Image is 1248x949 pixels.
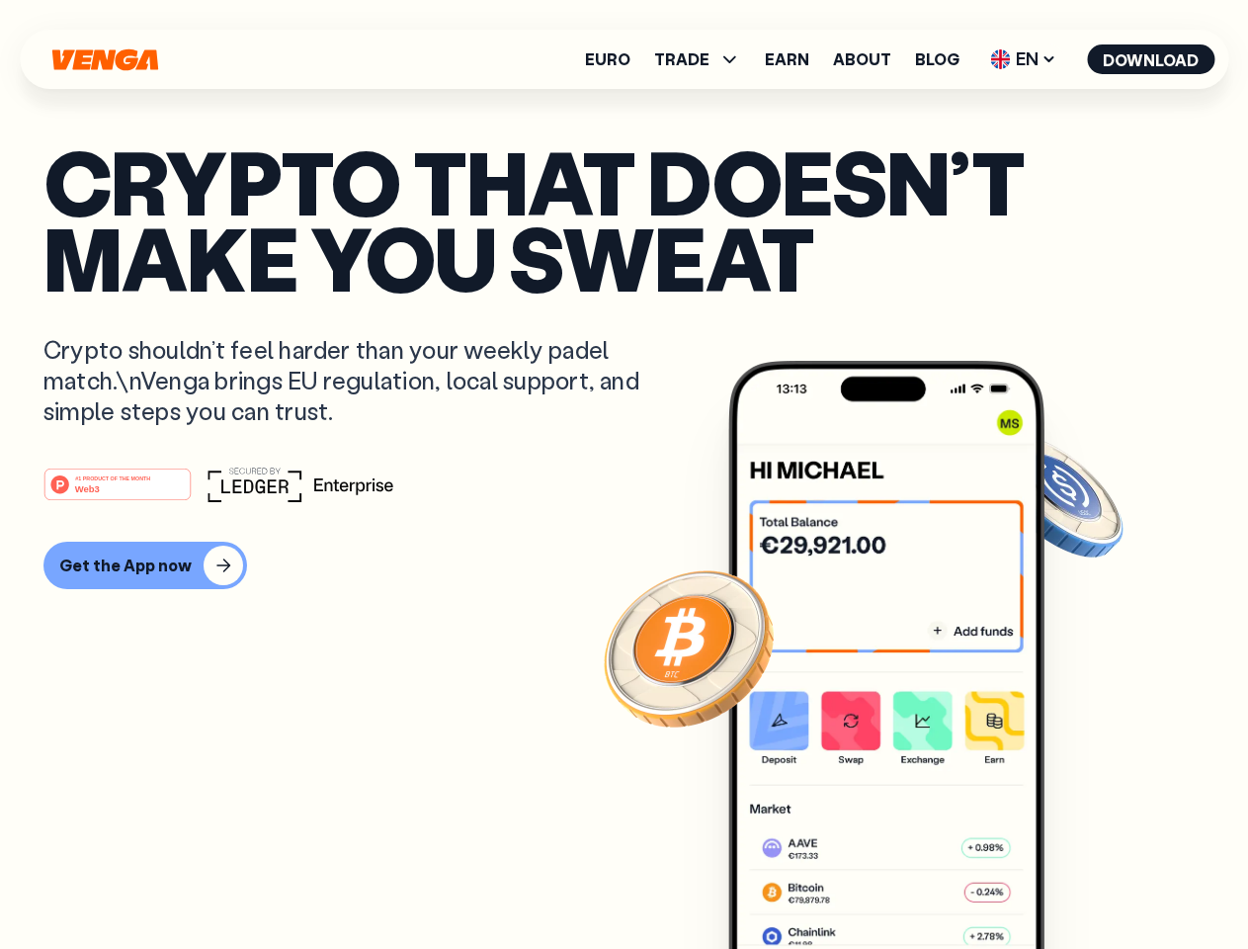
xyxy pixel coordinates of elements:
img: USDC coin [985,425,1127,567]
a: Blog [915,51,959,67]
tspan: #1 PRODUCT OF THE MONTH [75,474,150,480]
a: Get the App now [43,542,1205,589]
p: Crypto that doesn’t make you sweat [43,143,1205,295]
span: TRADE [654,47,741,71]
p: Crypto shouldn’t feel harder than your weekly padel match.\nVenga brings EU regulation, local sup... [43,334,668,427]
a: Euro [585,51,630,67]
div: Get the App now [59,556,192,575]
tspan: Web3 [75,482,100,493]
span: EN [983,43,1063,75]
img: Bitcoin [600,559,778,736]
a: About [833,51,891,67]
span: TRADE [654,51,709,67]
button: Get the App now [43,542,247,589]
svg: Home [49,48,160,71]
button: Download [1087,44,1214,74]
a: Earn [765,51,809,67]
a: #1 PRODUCT OF THE MONTHWeb3 [43,479,192,505]
img: flag-uk [990,49,1010,69]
